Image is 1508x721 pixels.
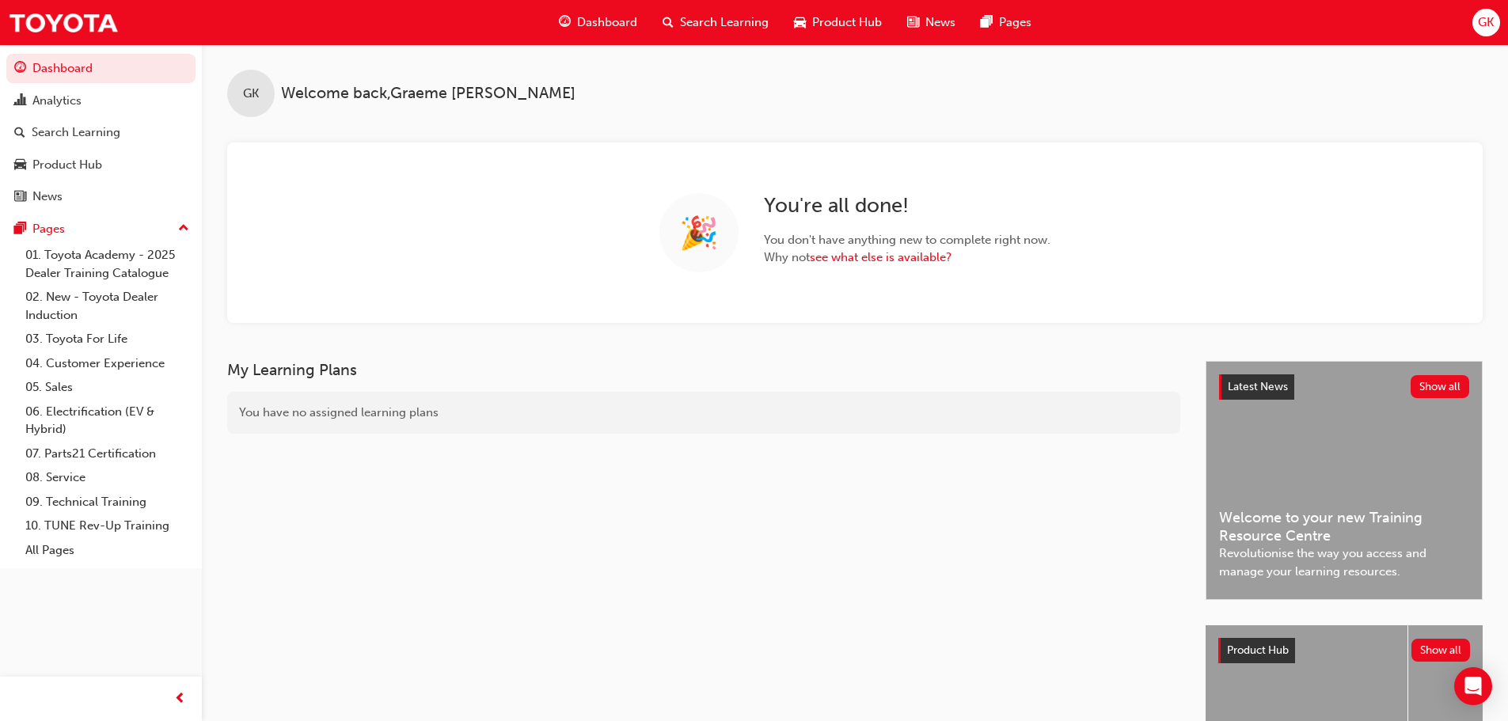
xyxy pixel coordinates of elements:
a: 03. Toyota For Life [19,327,196,351]
a: 10. TUNE Rev-Up Training [19,514,196,538]
img: Trak [8,5,119,40]
a: Dashboard [6,54,196,83]
a: Latest NewsShow all [1219,374,1469,400]
a: Analytics [6,86,196,116]
button: Show all [1411,375,1470,398]
span: car-icon [14,158,26,173]
a: 06. Electrification (EV & Hybrid) [19,400,196,442]
span: up-icon [178,218,189,239]
div: You have no assigned learning plans [227,392,1180,434]
span: pages-icon [981,13,993,32]
a: All Pages [19,538,196,563]
button: GK [1472,9,1500,36]
span: Latest News [1228,380,1288,393]
a: Latest NewsShow allWelcome to your new Training Resource CentreRevolutionise the way you access a... [1206,361,1483,600]
button: Pages [6,214,196,244]
span: prev-icon [174,689,186,709]
span: Product Hub [812,13,882,32]
span: news-icon [907,13,919,32]
span: GK [1478,13,1494,32]
span: guage-icon [14,62,26,76]
a: News [6,182,196,211]
span: Why not [764,249,1050,267]
a: car-iconProduct Hub [781,6,895,39]
h2: You ' re all done! [764,193,1050,218]
span: chart-icon [14,94,26,108]
a: 07. Parts21 Certification [19,442,196,466]
a: Product Hub [6,150,196,180]
div: Product Hub [32,156,102,174]
div: Pages [32,220,65,238]
span: car-icon [794,13,806,32]
a: see what else is available? [810,250,952,264]
a: search-iconSearch Learning [650,6,781,39]
a: 04. Customer Experience [19,351,196,376]
span: Product Hub [1227,643,1289,657]
span: Search Learning [680,13,769,32]
div: Analytics [32,92,82,110]
h3: My Learning Plans [227,361,1180,379]
span: GK [243,85,259,103]
span: 🎉 [679,224,719,242]
a: news-iconNews [895,6,968,39]
span: search-icon [663,13,674,32]
span: You don ' t have anything new to complete right now. [764,231,1050,249]
a: Product HubShow all [1218,638,1470,663]
span: News [925,13,955,32]
span: Welcome to your new Training Resource Centre [1219,509,1469,545]
span: Revolutionise the way you access and manage your learning resources. [1219,545,1469,580]
span: Dashboard [577,13,637,32]
span: news-icon [14,190,26,204]
div: News [32,188,63,206]
a: 02. New - Toyota Dealer Induction [19,285,196,327]
a: 01. Toyota Academy - 2025 Dealer Training Catalogue [19,243,196,285]
a: 05. Sales [19,375,196,400]
span: Pages [999,13,1031,32]
span: Welcome back , Graeme [PERSON_NAME] [281,85,575,103]
div: Open Intercom Messenger [1454,667,1492,705]
button: DashboardAnalyticsSearch LearningProduct HubNews [6,51,196,214]
a: guage-iconDashboard [546,6,650,39]
a: Search Learning [6,118,196,147]
a: pages-iconPages [968,6,1044,39]
a: 08. Service [19,465,196,490]
span: pages-icon [14,222,26,237]
a: 09. Technical Training [19,490,196,514]
span: search-icon [14,126,25,140]
span: guage-icon [559,13,571,32]
button: Show all [1411,639,1471,662]
div: Search Learning [32,123,120,142]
